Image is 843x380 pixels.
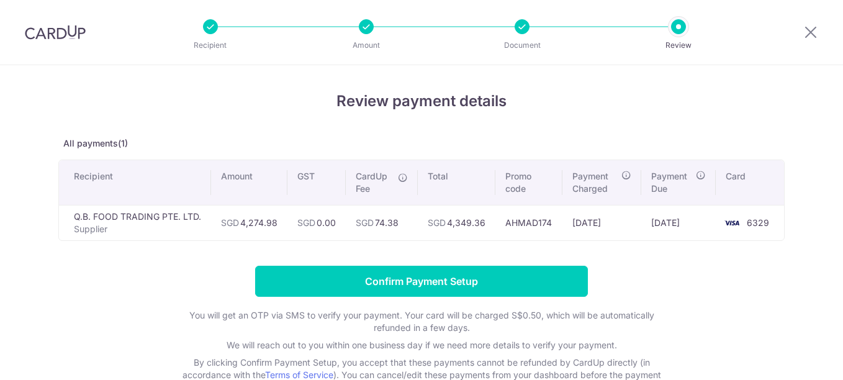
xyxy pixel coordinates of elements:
span: Payment Charged [572,170,618,195]
span: SGD [297,217,315,228]
a: Terms of Service [265,369,333,380]
th: Amount [211,160,287,205]
td: 74.38 [346,205,418,240]
td: Q.B. FOOD TRADING PTE. LTD. [59,205,211,240]
span: CardUp Fee [356,170,392,195]
input: Confirm Payment Setup [255,266,588,297]
td: [DATE] [562,205,642,240]
p: You will get an OTP via SMS to verify your payment. Your card will be charged S$0.50, which will ... [173,309,670,334]
p: All payments(1) [58,137,785,150]
p: Amount [320,39,412,52]
th: GST [287,160,346,205]
td: [DATE] [641,205,716,240]
td: 4,349.36 [418,205,495,240]
th: Recipient [59,160,211,205]
span: SGD [428,217,446,228]
p: Review [633,39,724,52]
img: CardUp [25,25,86,40]
td: 4,274.98 [211,205,287,240]
td: AHMAD174 [495,205,562,240]
p: Recipient [165,39,256,52]
h4: Review payment details [58,90,785,112]
span: Payment Due [651,170,692,195]
th: Card [716,160,784,205]
p: Document [476,39,568,52]
img: <span class="translation_missing" title="translation missing: en.account_steps.new_confirm_form.b... [719,215,744,230]
th: Total [418,160,495,205]
p: Supplier [74,223,201,235]
span: SGD [221,217,239,228]
span: SGD [356,217,374,228]
p: We will reach out to you within one business day if we need more details to verify your payment. [173,339,670,351]
span: 6329 [747,217,769,228]
th: Promo code [495,160,562,205]
td: 0.00 [287,205,346,240]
